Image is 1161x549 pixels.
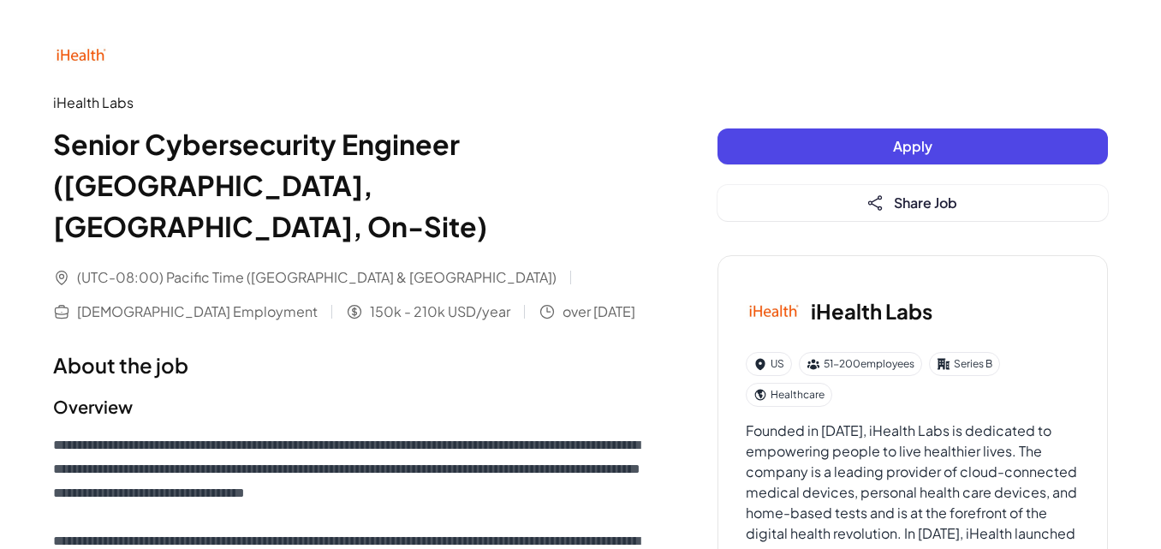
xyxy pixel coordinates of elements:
h3: iHealth Labs [811,295,932,326]
div: US [746,352,792,376]
h1: About the job [53,349,649,380]
div: Healthcare [746,383,832,407]
span: 150k - 210k USD/year [370,301,510,322]
img: iH [746,283,801,338]
div: 51-200 employees [799,352,922,376]
span: Share Job [894,194,957,212]
div: Series B [929,352,1000,376]
img: iH [53,27,108,82]
span: over [DATE] [563,301,635,322]
span: Apply [893,137,932,155]
button: Apply [717,128,1108,164]
div: iHealth Labs [53,92,649,113]
span: (UTC-08:00) Pacific Time ([GEOGRAPHIC_DATA] & [GEOGRAPHIC_DATA]) [77,267,557,288]
button: Share Job [717,185,1108,221]
span: [DEMOGRAPHIC_DATA] Employment [77,301,318,322]
h2: Overview [53,394,649,420]
h1: Senior Cybersecurity Engineer ([GEOGRAPHIC_DATA], [GEOGRAPHIC_DATA], On-Site) [53,123,649,247]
